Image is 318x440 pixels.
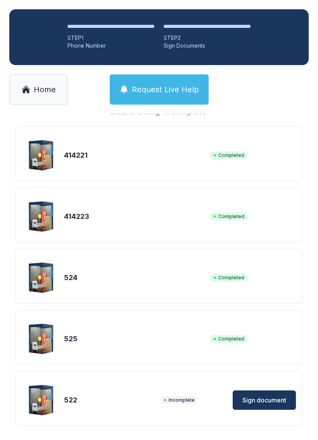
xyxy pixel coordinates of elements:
[132,84,199,95] span: Request Live Help
[210,151,248,159] span: Completed
[160,396,199,404] span: Incomplete
[67,34,154,42] div: STEP 1
[210,335,248,343] span: Completed
[64,272,207,283] div: 524
[64,395,157,406] div: 522
[34,84,56,95] span: Home
[164,34,251,42] div: STEP 2
[67,42,154,50] div: Phone Number
[64,333,207,344] div: 525
[164,42,251,50] div: Sign Documents
[210,213,248,220] span: Completed
[64,211,207,222] div: 414223
[210,274,248,282] span: Completed
[242,395,286,405] span: Sign document
[64,150,207,161] div: 414221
